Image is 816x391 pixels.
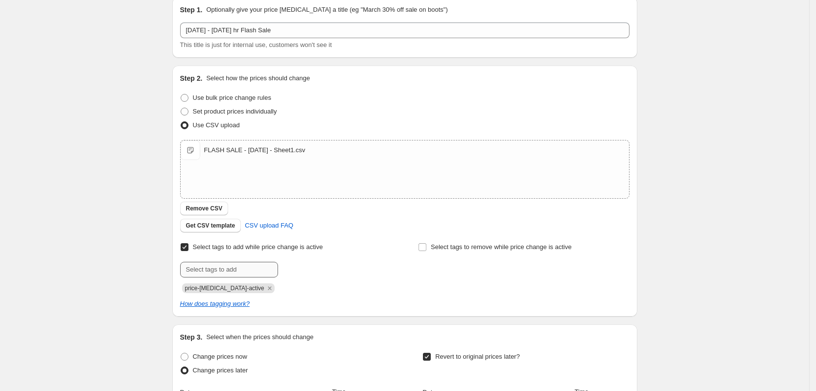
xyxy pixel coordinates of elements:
button: Get CSV template [180,219,241,232]
h2: Step 2. [180,73,203,83]
p: Select how the prices should change [206,73,310,83]
a: CSV upload FAQ [239,218,299,233]
span: Select tags to remove while price change is active [431,243,572,251]
h2: Step 1. [180,5,203,15]
p: Optionally give your price [MEDICAL_DATA] a title (eg "March 30% off sale on boots") [206,5,447,15]
span: Use bulk price change rules [193,94,271,101]
span: Set product prices individually [193,108,277,115]
button: Remove price-change-job-active [265,284,274,293]
button: Remove CSV [180,202,229,215]
h2: Step 3. [180,332,203,342]
span: Select tags to add while price change is active [193,243,323,251]
div: FLASH SALE - [DATE] - Sheet1.csv [204,145,305,155]
span: Change prices now [193,353,247,360]
a: How does tagging work? [180,300,250,307]
span: Get CSV template [186,222,235,230]
span: Use CSV upload [193,121,240,129]
input: 30% off holiday sale [180,23,629,38]
span: Change prices later [193,367,248,374]
span: Remove CSV [186,205,223,212]
input: Select tags to add [180,262,278,277]
span: Revert to original prices later? [435,353,520,360]
span: This title is just for internal use, customers won't see it [180,41,332,48]
span: CSV upload FAQ [245,221,293,230]
span: price-change-job-active [185,285,264,292]
p: Select when the prices should change [206,332,313,342]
